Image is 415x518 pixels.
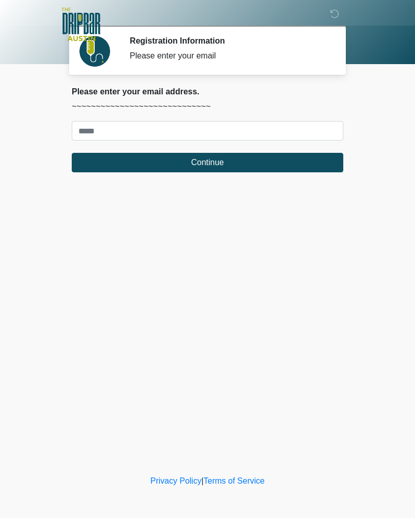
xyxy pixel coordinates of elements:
p: ~~~~~~~~~~~~~~~~~~~~~~~~~~~~~ [72,101,343,113]
div: Please enter your email [130,50,328,62]
a: | [201,476,203,485]
h2: Please enter your email address. [72,87,343,96]
button: Continue [72,153,343,172]
a: Privacy Policy [151,476,202,485]
a: Terms of Service [203,476,264,485]
img: The DRIPBaR - Austin The Domain Logo [61,8,100,41]
img: Agent Avatar [79,36,110,67]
